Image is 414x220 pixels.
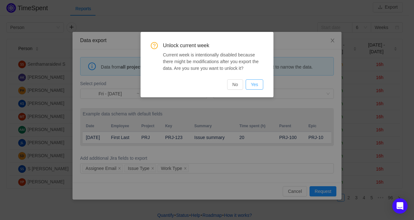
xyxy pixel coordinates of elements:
div: Current week is intentionally disabled because there might be modifications after you export the ... [163,52,263,72]
div: Open Intercom Messenger [392,198,408,214]
button: Yes [246,79,263,90]
i: icon: question-circle [151,42,158,49]
span: Unlock current week [163,42,263,49]
button: No [227,79,243,90]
